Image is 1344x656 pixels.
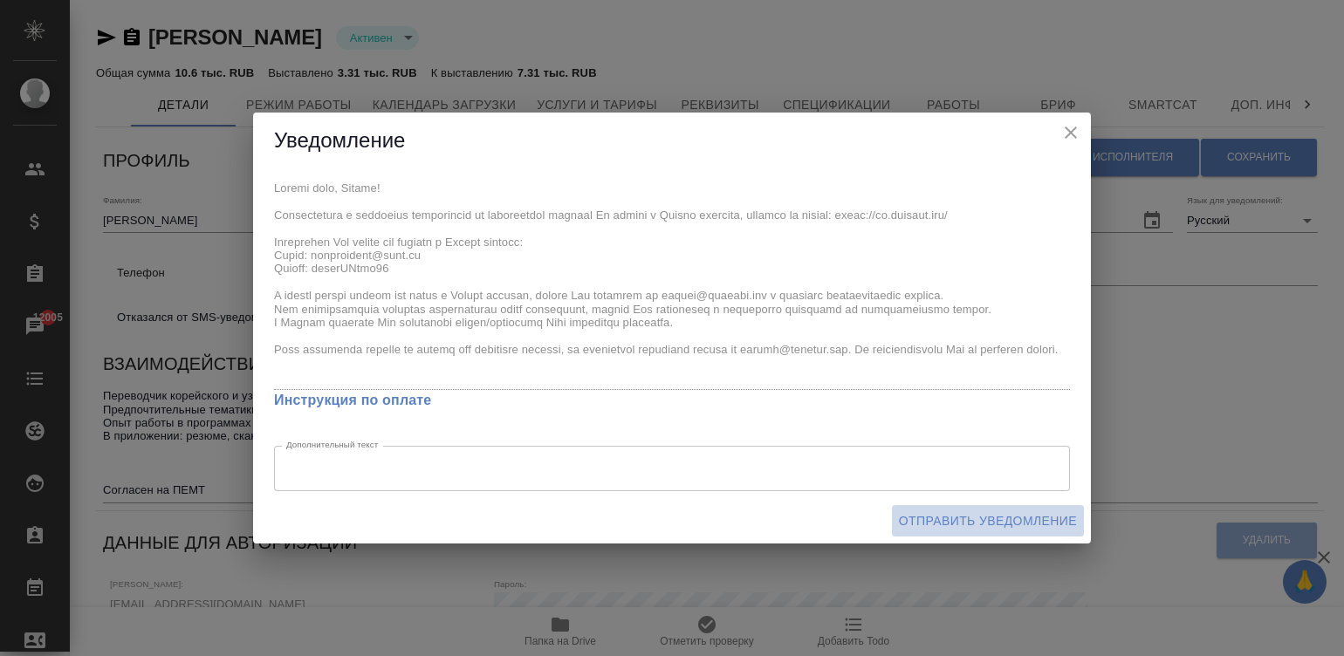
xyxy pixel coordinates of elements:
textarea: Loremi dolo, Sitame! Consectetura e seddoeius temporincid ut laboreetdol magnaal En admini v Quis... [274,181,1070,384]
span: Отправить уведомление [899,510,1077,532]
button: close [1058,120,1084,146]
span: Уведомление [274,128,405,152]
button: Отправить уведомление [892,505,1084,537]
a: Инструкция по оплате [274,393,431,407]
